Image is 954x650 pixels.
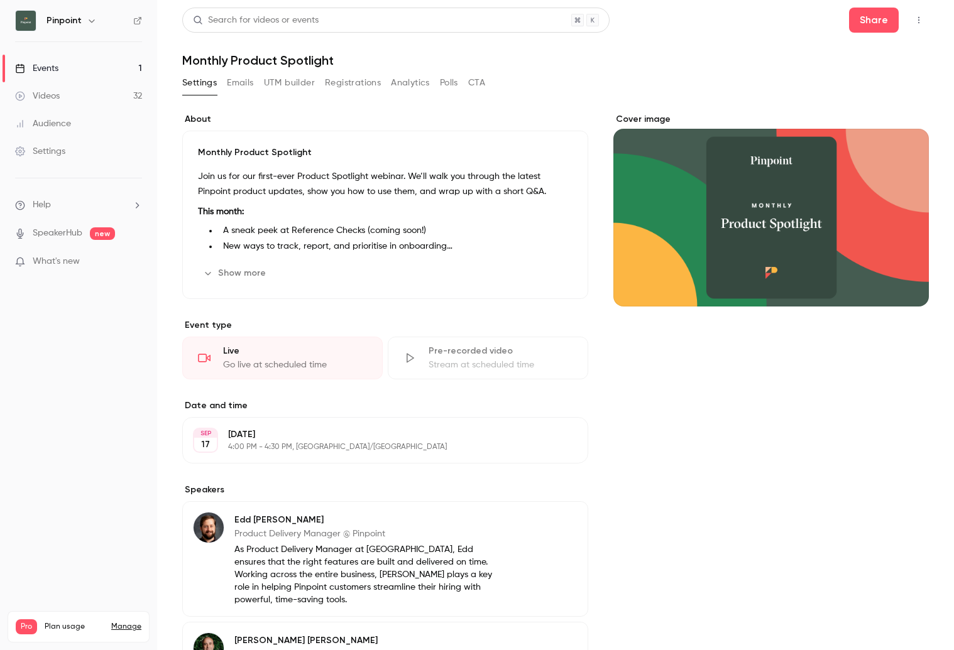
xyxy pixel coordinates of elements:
[429,359,573,371] div: Stream at scheduled time
[182,337,383,379] div: LiveGo live at scheduled time
[45,622,104,632] span: Plan usage
[15,62,58,75] div: Events
[182,484,588,496] label: Speakers
[193,14,319,27] div: Search for videos or events
[16,619,37,634] span: Pro
[198,207,244,216] strong: This month:
[15,117,71,130] div: Audience
[111,622,141,632] a: Manage
[218,240,573,253] li: New ways to track, report, and prioritise in onboarding
[194,429,217,438] div: SEP
[16,11,36,31] img: Pinpoint
[198,169,573,199] p: Join us for our first-ever Product Spotlight webinar. We’ll walk you through the latest Pinpoint ...
[228,428,522,441] p: [DATE]
[182,53,929,68] h1: Monthly Product Spotlight
[440,73,458,93] button: Polls
[223,359,367,371] div: Go live at scheduled time
[429,345,573,357] div: Pre-recorded video
[198,146,573,159] p: Monthly Product Spotlight
[15,198,142,212] li: help-dropdown-opener
[15,90,60,102] div: Videos
[47,14,82,27] h6: Pinpoint
[198,263,273,283] button: Show more
[613,113,929,306] section: Cover image
[391,73,430,93] button: Analytics
[234,634,507,647] p: [PERSON_NAME] [PERSON_NAME]
[182,501,588,617] div: Edd SlaneyEdd [PERSON_NAME]Product Delivery Manager @ PinpointAs Product Delivery Manager at [GEO...
[182,319,588,332] p: Event type
[33,255,80,268] span: What's new
[182,113,588,126] label: About
[182,399,588,412] label: Date and time
[223,345,367,357] div: Live
[218,224,573,237] li: A sneak peek at Reference Checks (coming soon!)
[201,438,210,451] p: 17
[227,73,253,93] button: Emails
[849,8,899,33] button: Share
[234,528,507,540] p: Product Delivery Manager @ Pinpoint
[234,543,507,606] p: As Product Delivery Manager at [GEOGRAPHIC_DATA], Edd ensures that the right features are built a...
[194,512,224,543] img: Edd Slaney
[468,73,485,93] button: CTA
[234,514,507,526] p: Edd [PERSON_NAME]
[264,73,315,93] button: UTM builder
[613,113,929,126] label: Cover image
[228,442,522,452] p: 4:00 PM - 4:30 PM, [GEOGRAPHIC_DATA]/[GEOGRAPHIC_DATA]
[388,337,588,379] div: Pre-recorded videoStream at scheduled time
[33,198,51,212] span: Help
[127,256,142,268] iframe: Noticeable Trigger
[182,73,217,93] button: Settings
[15,145,65,158] div: Settings
[33,227,82,240] a: SpeakerHub
[325,73,381,93] button: Registrations
[90,227,115,240] span: new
